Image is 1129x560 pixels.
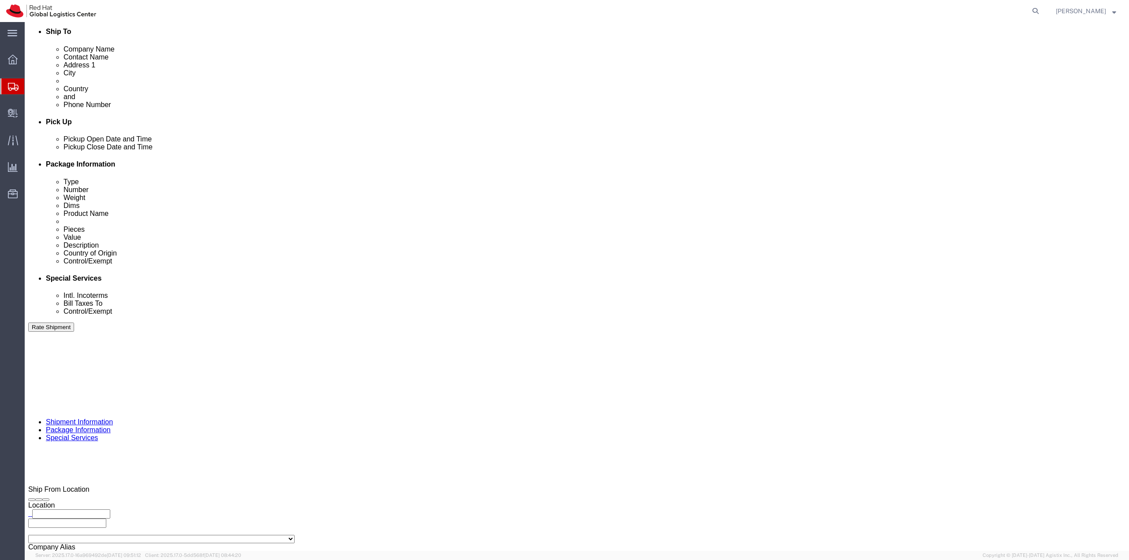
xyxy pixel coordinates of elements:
button: [PERSON_NAME] [1055,6,1117,16]
span: [DATE] 09:51:12 [107,553,141,558]
span: Copyright © [DATE]-[DATE] Agistix Inc., All Rights Reserved [983,552,1118,559]
span: [DATE] 08:44:20 [204,553,241,558]
iframe: FS Legacy Container [25,22,1129,551]
span: Server: 2025.17.0-16a969492de [35,553,141,558]
span: Client: 2025.17.0-5dd568f [145,553,241,558]
img: logo [6,4,96,18]
span: Robert Lomax [1056,6,1106,16]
